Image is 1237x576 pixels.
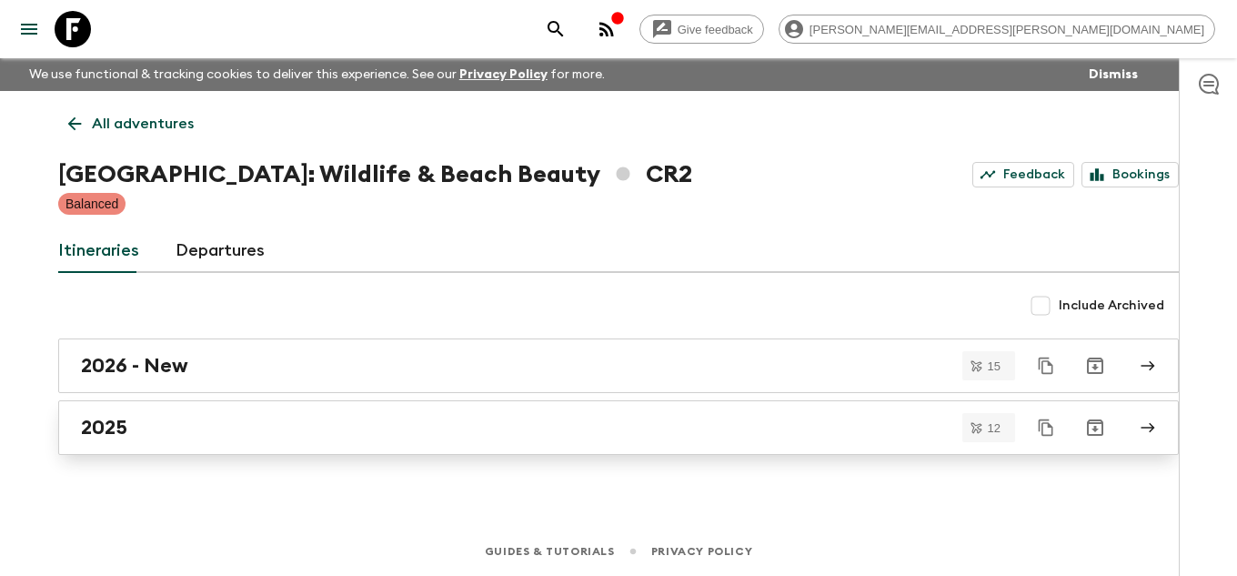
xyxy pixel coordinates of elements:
a: Itineraries [58,229,139,273]
p: All adventures [92,113,194,135]
a: Guides & Tutorials [485,541,615,561]
h2: 2025 [81,416,127,440]
button: Archive [1077,348,1113,384]
p: Balanced [65,195,118,213]
button: Dismiss [1084,62,1142,87]
p: We use functional & tracking cookies to deliver this experience. See our for more. [22,58,612,91]
a: Privacy Policy [651,541,752,561]
button: Duplicate [1030,349,1062,382]
span: Give feedback [668,23,763,36]
button: menu [11,11,47,47]
span: 15 [977,360,1011,372]
h2: 2026 - New [81,354,188,378]
span: 12 [977,422,1011,434]
a: 2026 - New [58,339,1179,393]
a: Bookings [1081,162,1179,187]
a: All adventures [58,106,204,142]
span: [PERSON_NAME][EMAIL_ADDRESS][PERSON_NAME][DOMAIN_NAME] [800,23,1214,36]
a: Privacy Policy [459,68,548,81]
button: Archive [1077,409,1113,446]
a: 2025 [58,400,1179,455]
h1: [GEOGRAPHIC_DATA]: Wildlife & Beach Beauty CR2 [58,157,692,193]
a: Give feedback [639,15,764,44]
div: [PERSON_NAME][EMAIL_ADDRESS][PERSON_NAME][DOMAIN_NAME] [779,15,1215,44]
a: Feedback [972,162,1074,187]
button: Duplicate [1030,411,1062,444]
button: search adventures [538,11,574,47]
span: Include Archived [1059,297,1164,315]
a: Departures [176,229,265,273]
